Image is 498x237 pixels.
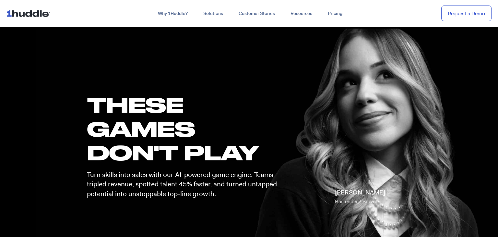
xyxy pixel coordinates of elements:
a: Pricing [320,8,350,19]
h1: these GAMES DON'T PLAY [87,93,283,164]
a: Request a Demo [441,6,492,21]
p: [PERSON_NAME] [335,188,385,206]
a: Solutions [196,8,231,19]
a: Resources [283,8,320,19]
a: Customer Stories [231,8,283,19]
span: Bartender / Server [335,198,377,205]
a: Why 1Huddle? [150,8,196,19]
p: Turn skills into sales with our AI-powered game engine. Teams tripled revenue, spotted talent 45%... [87,170,283,199]
img: ... [6,7,53,19]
